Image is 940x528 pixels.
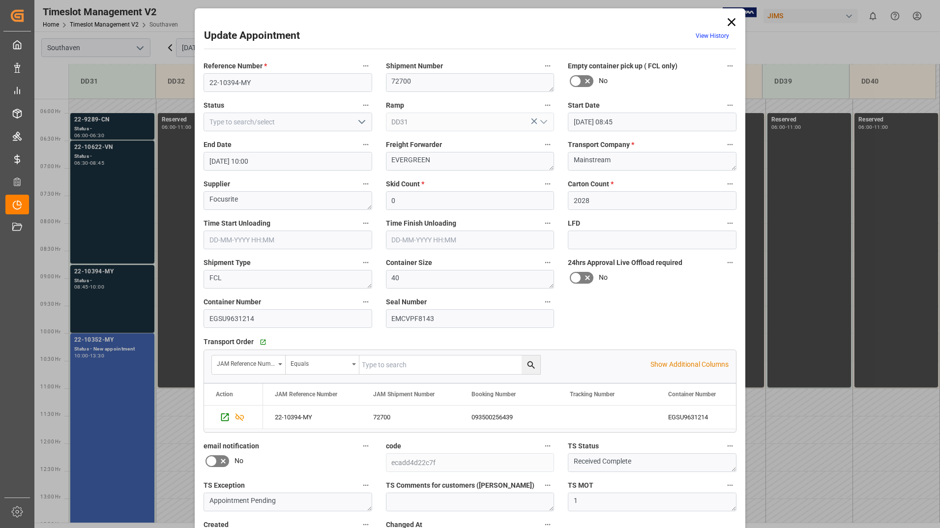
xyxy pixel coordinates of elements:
input: DD-MM-YYYY HH:MM [386,231,555,249]
span: No [599,76,608,86]
span: Ramp [386,100,404,111]
p: Show Additional Columns [650,359,729,370]
textarea: Received Complete [568,453,736,472]
input: DD-MM-YYYY HH:MM [204,231,372,249]
span: Seal Number [386,297,427,307]
button: search button [522,355,540,374]
button: End Date [359,138,372,151]
button: Time Start Unloading [359,217,372,230]
div: 093500256439 [460,406,558,429]
span: Freight Forwarder [386,140,442,150]
button: open menu [536,115,551,130]
textarea: 1 [568,493,736,511]
button: code [541,440,554,452]
button: Time Finish Unloading [541,217,554,230]
input: Type to search [359,355,540,374]
button: Start Date [724,99,736,112]
div: EGSU9631214 [656,406,755,429]
button: open menu [212,355,286,374]
a: View History [696,32,729,39]
span: End Date [204,140,232,150]
span: Tracking Number [570,391,615,398]
button: TS MOT [724,479,736,492]
button: Seal Number [541,295,554,308]
span: Empty container pick up ( FCL only) [568,61,677,71]
span: Container Number [204,297,261,307]
h2: Update Appointment [204,28,300,44]
textarea: Focusrite [204,191,372,210]
input: DD-MM-YYYY HH:MM [204,152,372,171]
button: Shipment Type [359,256,372,269]
button: Status [359,99,372,112]
span: Supplier [204,179,230,189]
button: Skid Count * [541,177,554,190]
span: Time Finish Unloading [386,218,456,229]
span: Container Size [386,258,432,268]
span: Transport Order [204,337,254,347]
button: Ramp [541,99,554,112]
div: Equals [291,357,349,368]
span: 24hrs Approval Live Offload required [568,258,682,268]
textarea: Appointment Pending [204,493,372,511]
button: 24hrs Approval Live Offload required [724,256,736,269]
span: code [386,441,401,451]
span: Transport Company [568,140,634,150]
span: TS Exception [204,480,245,491]
button: Container Number [359,295,372,308]
div: JAM Reference Number [217,357,275,368]
button: open menu [353,115,368,130]
input: DD-MM-YYYY HH:MM [568,113,736,131]
span: email notification [204,441,259,451]
span: Container Number [668,391,716,398]
input: Type to search/select [386,113,555,131]
div: 22-10394-MY [263,406,361,429]
span: Start Date [568,100,600,111]
button: Shipment Number [541,59,554,72]
span: LFD [568,218,580,229]
span: No [235,456,243,466]
button: TS Comments for customers ([PERSON_NAME]) [541,479,554,492]
span: Carton Count [568,179,614,189]
button: email notification [359,440,372,452]
button: Carton Count * [724,177,736,190]
span: TS MOT [568,480,593,491]
span: No [599,272,608,283]
button: Reference Number * [359,59,372,72]
button: LFD [724,217,736,230]
textarea: FCL [204,270,372,289]
span: Shipment Number [386,61,443,71]
span: JAM Reference Number [275,391,337,398]
button: Container Size [541,256,554,269]
button: TS Exception [359,479,372,492]
span: TS Status [568,441,599,451]
button: Supplier [359,177,372,190]
button: Transport Company * [724,138,736,151]
textarea: Mainstream [568,152,736,171]
span: Booking Number [471,391,516,398]
span: Time Start Unloading [204,218,270,229]
span: Shipment Type [204,258,251,268]
button: TS Status [724,440,736,452]
div: 72700 [361,406,460,429]
div: Press SPACE to select this row. [204,406,263,429]
span: Reference Number [204,61,267,71]
span: TS Comments for customers ([PERSON_NAME]) [386,480,534,491]
textarea: EVERGREEN [386,152,555,171]
button: Freight Forwarder [541,138,554,151]
input: Type to search/select [204,113,372,131]
div: Action [216,391,233,398]
textarea: 40 [386,270,555,289]
button: open menu [286,355,359,374]
span: JAM Shipment Number [373,391,435,398]
span: Skid Count [386,179,424,189]
button: Empty container pick up ( FCL only) [724,59,736,72]
span: Status [204,100,224,111]
textarea: 72700 [386,73,555,92]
